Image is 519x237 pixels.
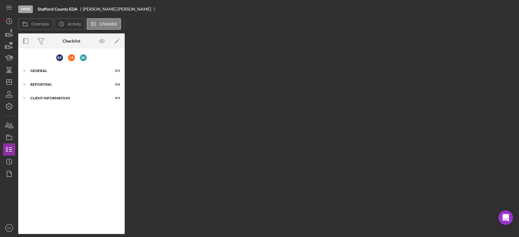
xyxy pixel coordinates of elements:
div: General [30,69,105,73]
label: Activity [67,22,81,26]
div: Client Information [30,96,105,100]
button: Checklist [87,18,121,30]
div: L B [68,54,75,61]
div: Checklist [63,39,80,43]
div: Open Intercom Messenger [498,210,513,225]
div: 0 / 3 [109,96,120,100]
button: BO [3,222,15,234]
div: 0 / 1 [109,69,120,73]
div: [PERSON_NAME] [PERSON_NAME] [83,7,156,12]
button: Activity [54,18,85,30]
div: Reporting [30,83,105,86]
div: 0 / 6 [109,83,120,86]
div: S K [80,54,87,61]
label: Overview [31,22,49,26]
b: Stafford County EDA [38,7,78,12]
label: Checklist [100,22,117,26]
div: Open [18,5,33,13]
button: Overview [18,18,53,30]
div: K F [56,54,63,61]
text: BO [7,226,11,230]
